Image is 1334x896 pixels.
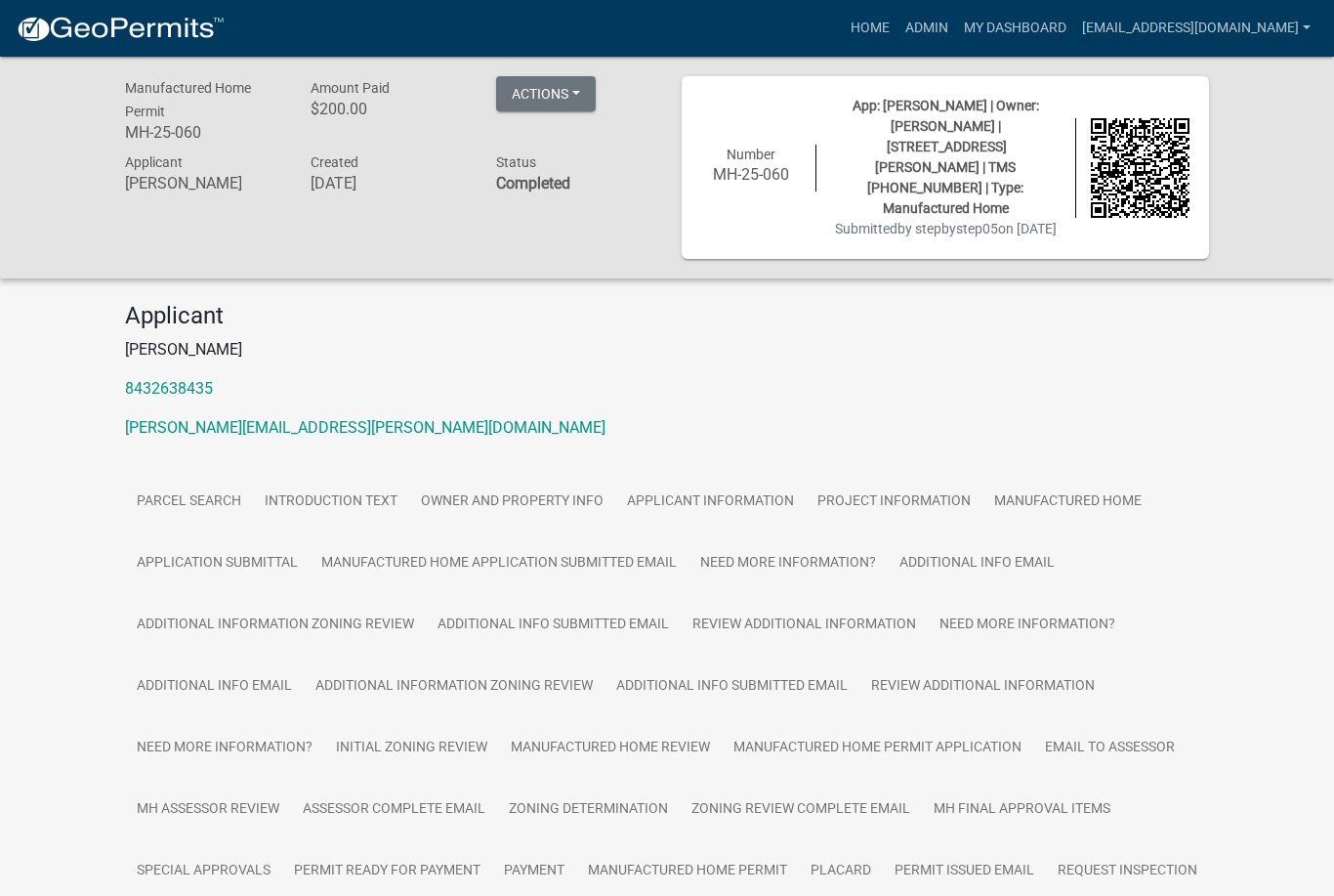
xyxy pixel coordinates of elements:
[1091,118,1190,218] img: QR code
[291,779,497,841] a: Assessor Complete Email
[253,471,409,533] a: Introduction Text
[496,174,570,192] strong: Completed
[1033,717,1187,780] a: Email to Assessor
[701,165,801,184] h6: MH-25-060
[125,174,281,192] h6: [PERSON_NAME]
[722,717,1033,780] a: Manufactured Home Permit Application
[426,594,681,657] a: Additional Info submitted Email
[680,779,922,841] a: Zoning Review Complete Email
[125,379,213,398] a: 8432638435
[409,471,615,533] a: Owner and Property Info
[125,471,253,533] a: Parcel search
[125,418,605,437] a: [PERSON_NAME][EMAIL_ADDRESS][PERSON_NAME][DOMAIN_NAME]
[615,471,806,533] a: Applicant Information
[125,779,291,841] a: MH Assessor Review
[311,100,467,118] h6: $200.00
[888,533,1066,595] a: Additional info email
[125,123,281,142] h6: MH-25-060
[125,154,183,170] span: Applicant
[835,221,1057,236] span: Submitted on [DATE]
[859,656,1106,718] a: Review Additional Information
[125,533,310,595] a: Application Submittal
[125,594,426,657] a: Additional Information Zoning Review
[897,10,956,47] a: Admin
[922,779,1122,841] a: MH Final Approval Items
[311,80,390,96] span: Amount Paid
[125,302,1209,330] h4: Applicant
[125,717,324,780] a: Need More Information?
[496,154,536,170] span: Status
[304,656,604,718] a: Additional Information Zoning Review
[897,221,998,236] span: by stepbystep05
[499,717,722,780] a: Manufactured Home Review
[125,80,251,119] span: Manufactured Home Permit
[324,717,499,780] a: Initial Zoning Review
[496,76,596,111] button: Actions
[956,10,1074,47] a: My Dashboard
[311,174,467,192] h6: [DATE]
[310,533,688,595] a: Manufactured Home Application Submitted Email
[125,338,1209,362] p: [PERSON_NAME]
[843,10,897,47] a: Home
[497,779,680,841] a: Zoning Determination
[982,471,1153,533] a: Manufactured Home
[806,471,982,533] a: Project Information
[928,594,1127,657] a: Need More Information?
[688,533,888,595] a: Need More Information?
[853,98,1039,216] span: App: [PERSON_NAME] | Owner: [PERSON_NAME] | [STREET_ADDRESS][PERSON_NAME] | TMS [PHONE_NUMBER] | ...
[681,594,928,657] a: Review Additional Information
[604,656,859,718] a: Additional Info submitted Email
[1074,10,1318,47] a: [EMAIL_ADDRESS][DOMAIN_NAME]
[311,154,358,170] span: Created
[125,656,304,718] a: Additional info email
[727,147,775,162] span: Number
